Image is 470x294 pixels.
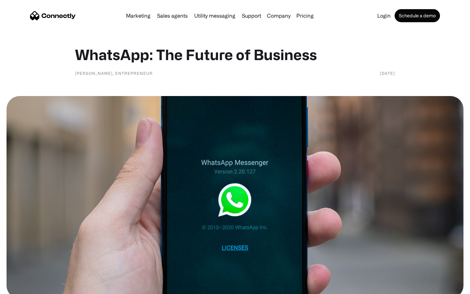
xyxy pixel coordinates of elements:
a: Utility messaging [192,13,238,18]
a: Sales agents [154,13,190,18]
div: [PERSON_NAME], Entrepreneur [75,70,153,76]
a: Login [375,13,393,18]
aside: Language selected: English [7,283,39,292]
div: Company [267,11,290,20]
a: Support [239,13,264,18]
h1: WhatsApp: The Future of Business [75,46,395,63]
ul: Language list [13,283,39,292]
a: Marketing [123,13,153,18]
a: Pricing [294,13,316,18]
div: [DATE] [380,70,395,76]
a: Schedule a demo [395,9,440,22]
